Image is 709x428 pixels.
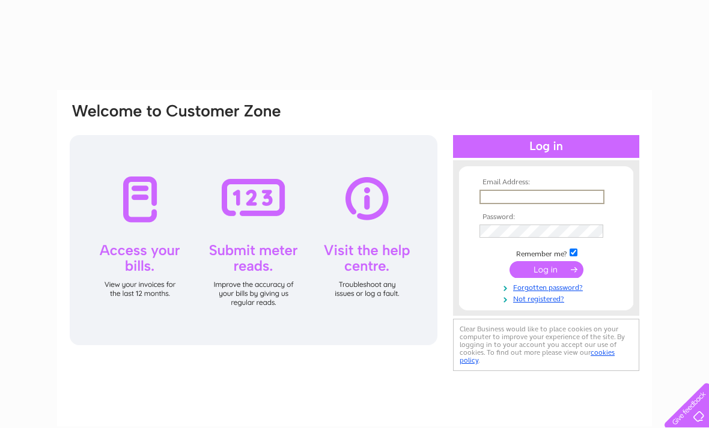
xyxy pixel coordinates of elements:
a: Forgotten password? [479,281,616,292]
a: Not registered? [479,292,616,304]
th: Email Address: [476,178,616,187]
td: Remember me? [476,247,616,259]
a: cookies policy [460,348,615,364]
div: Clear Business would like to place cookies on your computer to improve your experience of the sit... [453,319,639,371]
th: Password: [476,213,616,222]
input: Submit [510,261,583,278]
